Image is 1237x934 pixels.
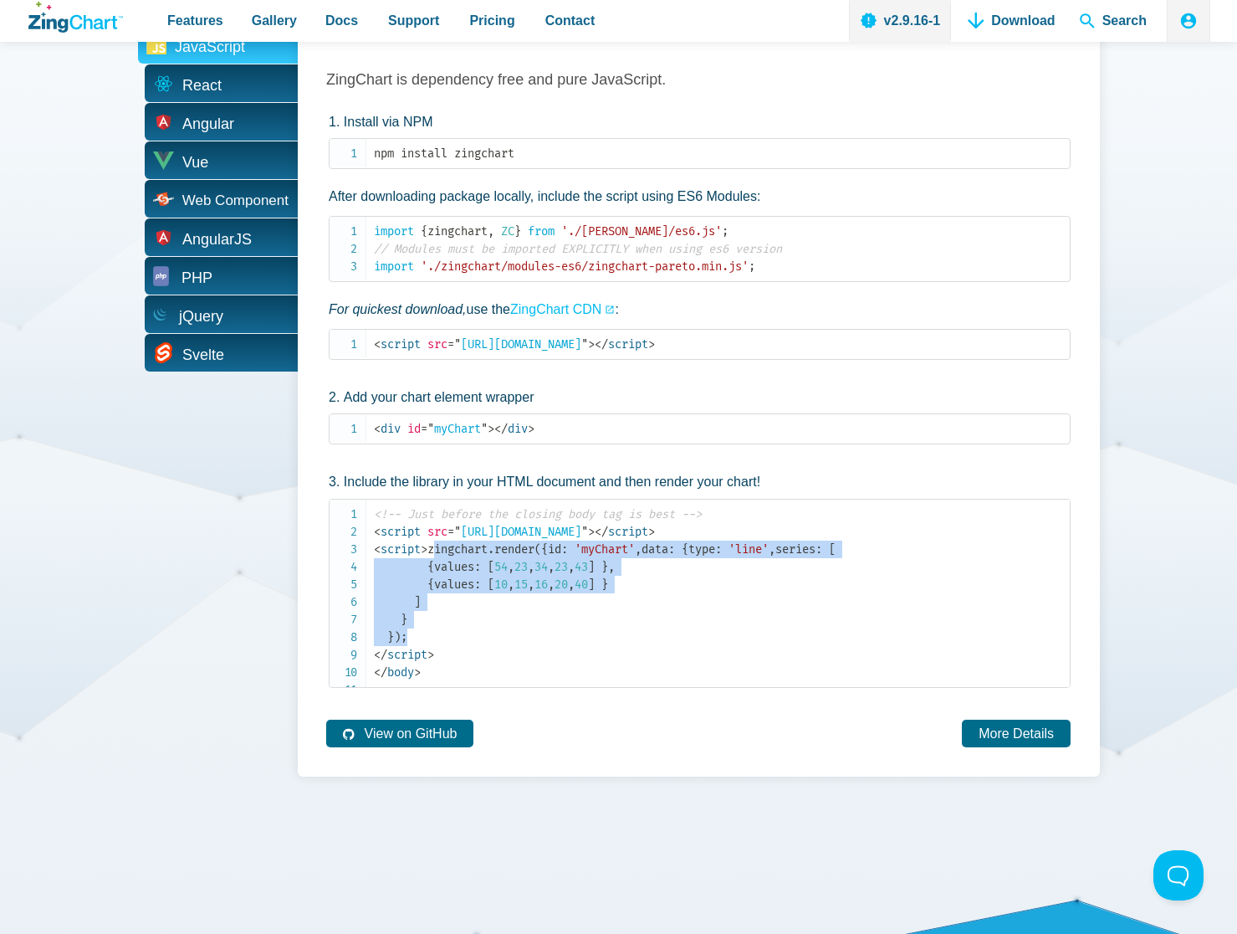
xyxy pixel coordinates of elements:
span: { [427,560,434,574]
span: , [568,560,575,574]
span: > [648,337,655,352]
span: [URL][DOMAIN_NAME] [447,525,588,539]
span: { [427,577,434,592]
span: = [447,525,454,539]
span: [ [829,542,836,557]
span: Docs [325,9,358,32]
span: Support [388,9,439,32]
span: 34 [534,560,548,574]
span: > [421,542,427,557]
span: : [474,577,481,592]
span: } [387,630,394,644]
span: ZC [501,224,514,239]
span: = [421,422,427,436]
span: > [588,525,595,539]
span: script [595,525,648,539]
span: 'myChart' [575,542,635,557]
span: > [488,422,494,436]
span: ; [749,259,755,274]
span: ] [414,595,421,609]
span: " [454,337,461,352]
span: './zingchart/modules-es6/zingchart-pareto.min.js' [421,259,749,274]
span: [ [488,560,494,574]
span: script [374,542,421,557]
span: ; [401,630,407,644]
span: " [427,422,434,436]
span: import [374,259,414,274]
span: , [508,577,514,592]
span: } [514,224,521,239]
span: script [374,337,421,352]
span: Gallery [252,9,297,32]
span: Vue [182,150,208,176]
span: [ [488,577,494,592]
a: ZingChart CDN [510,299,615,321]
span: Web Component [182,193,289,208]
span: , [635,542,642,557]
span: Svelte [182,342,224,368]
li: Install via NPM [329,111,1071,360]
span: src [427,337,447,352]
span: jQuery [179,304,223,330]
span: { [421,224,427,239]
span: Angular [182,111,234,137]
span: id [407,422,421,436]
span: script [595,337,648,352]
span: " [581,337,588,352]
h3: ZingChart is dependency free and pure JavaScript. [326,70,1071,90]
span: Contact [545,9,595,32]
span: 10 [494,577,508,592]
span: , [528,577,534,592]
span: < [374,422,381,436]
span: 23 [555,560,568,574]
span: : [561,542,568,557]
em: For quickest download, [329,302,467,316]
span: [URL][DOMAIN_NAME] [447,337,588,352]
span: </ [595,525,608,539]
span: , [488,224,494,239]
span: myChart [421,422,488,436]
span: < [374,337,381,352]
span: , [568,577,575,592]
span: : [815,542,822,557]
span: render [494,542,534,557]
span: , [769,542,775,557]
span: </ [374,665,387,680]
span: JavaScript [175,34,245,60]
span: zingchart id data type series values values [374,542,836,644]
span: div [374,422,401,436]
span: 'line' [728,542,769,557]
span: src [427,525,447,539]
span: > [528,422,534,436]
span: 20 [555,577,568,592]
span: : [474,560,481,574]
span: Features [167,9,223,32]
span: 54 [494,560,508,574]
span: ; [722,224,728,239]
span: 16 [534,577,548,592]
a: More Details [962,720,1071,747]
span: < [374,542,381,557]
span: </ [494,422,508,436]
span: { [682,542,688,557]
span: import [374,224,414,239]
code: zingchart [374,223,1070,275]
span: ] [588,577,595,592]
span: " [454,525,461,539]
span: ( [534,542,541,557]
p: After downloading package locally, include the script using ES6 Modules: [329,186,1071,208]
span: './[PERSON_NAME]/es6.js' [561,224,722,239]
span: <!-- Just before the closing body tag is best --> [374,507,702,521]
img: PHP Icon [153,266,169,286]
span: : [715,542,722,557]
span: } [601,577,608,592]
span: = [447,337,454,352]
a: View on GitHub [326,720,473,747]
span: Pricing [469,9,514,32]
span: > [414,665,421,680]
span: " [481,422,488,436]
span: div [494,422,528,436]
span: : [668,542,675,557]
span: > [427,648,434,662]
span: AngularJS [182,227,252,253]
